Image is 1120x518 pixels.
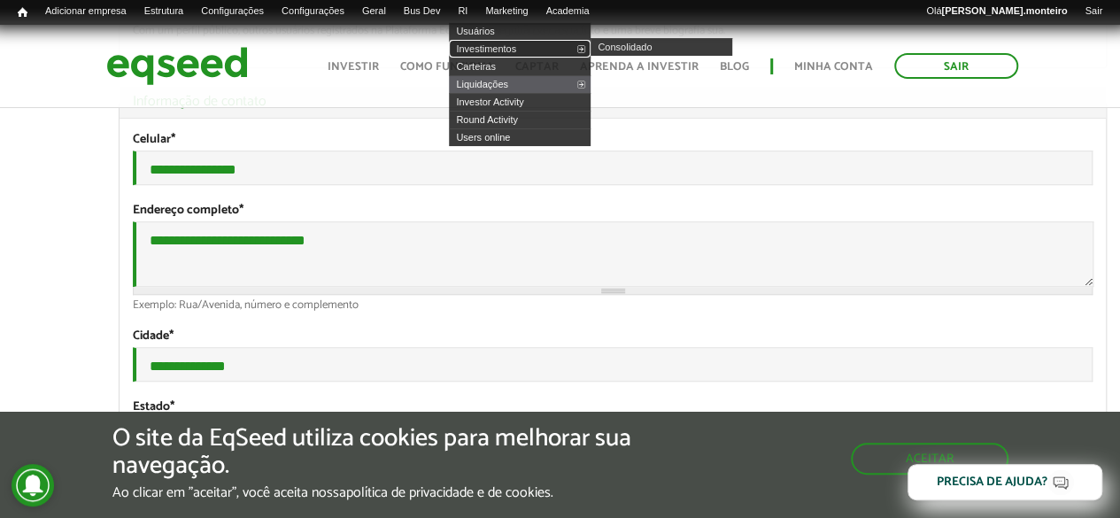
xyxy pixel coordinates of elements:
[720,61,749,73] a: Blog
[400,61,494,73] a: Como funciona
[192,4,273,19] a: Configurações
[36,4,135,19] a: Adicionar empresa
[537,4,598,19] a: Academia
[112,484,650,501] p: Ao clicar em "aceitar", você aceita nossa .
[133,299,1093,311] div: Exemplo: Rua/Avenida, número e complemento
[353,4,395,19] a: Geral
[133,330,174,343] label: Cidade
[346,486,551,500] a: política de privacidade e de cookies
[239,200,243,220] span: Este campo é obrigatório.
[171,129,175,150] span: Este campo é obrigatório.
[112,425,650,480] h5: O site da EqSeed utiliza cookies para melhorar sua navegação.
[449,4,476,19] a: RI
[794,61,873,73] a: Minha conta
[449,22,591,40] a: Usuários
[133,205,243,217] label: Endereço completo
[1076,4,1111,19] a: Sair
[133,401,174,414] label: Estado
[851,443,1008,475] button: Aceitar
[580,61,699,73] a: Aprenda a investir
[941,5,1067,16] strong: [PERSON_NAME].monteiro
[917,4,1076,19] a: Olá[PERSON_NAME].monteiro
[106,43,248,89] img: EqSeed
[476,4,537,19] a: Marketing
[273,4,353,19] a: Configurações
[169,326,174,346] span: Este campo é obrigatório.
[328,61,379,73] a: Investir
[135,4,193,19] a: Estrutura
[395,4,450,19] a: Bus Dev
[18,6,27,19] span: Início
[133,134,175,146] label: Celular
[170,397,174,417] span: Este campo é obrigatório.
[9,4,36,21] a: Início
[133,95,1093,109] a: Informação de contato
[894,53,1018,79] a: Sair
